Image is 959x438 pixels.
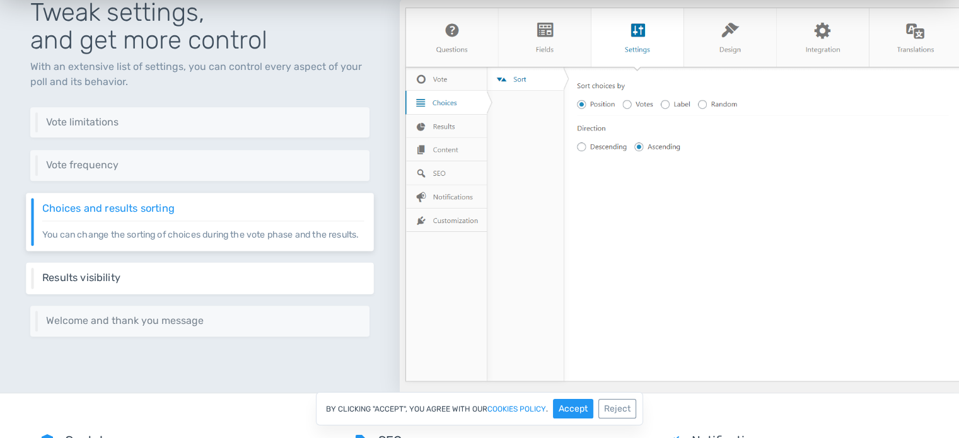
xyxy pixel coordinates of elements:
p: Set different criteria to vote process like setting a start date, end date, quota, and more. [46,127,360,128]
h6: Results visibility [42,272,364,283]
p: Control the frequency of votes, and the layers of check such as cookies, IP, and the authenticate... [46,171,360,171]
p: You can change the sorting of choices during the vote phase and the results. [42,220,364,241]
p: With an extensive list of settings, you can control every aspect of your poll and its behavior. [30,59,369,89]
h6: Welcome and thank you message [46,315,360,326]
p: TotalPoll offers multiple options to control results visibility easily. [42,283,364,284]
div: By clicking "Accept", you agree with our . [316,392,643,425]
h6: Vote frequency [46,159,360,171]
button: Reject [598,399,636,418]
h6: Vote limitations [46,117,360,128]
h6: Choices and results sorting [42,202,364,214]
a: cookies policy [487,405,546,413]
button: Accept [553,399,593,418]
